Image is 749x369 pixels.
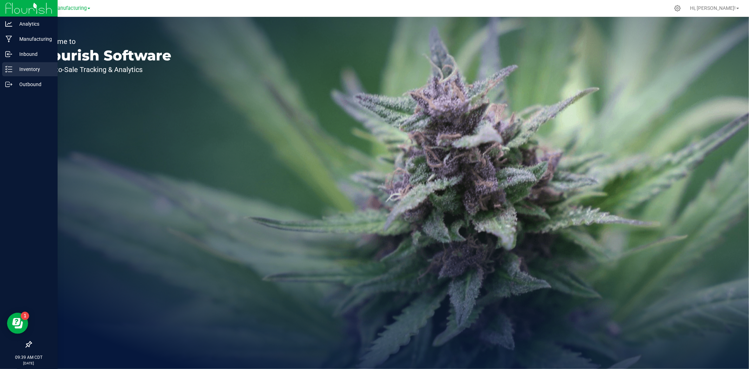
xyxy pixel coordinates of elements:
iframe: Resource center [7,313,28,334]
p: Welcome to [38,38,171,45]
p: [DATE] [3,361,54,366]
inline-svg: Outbound [5,81,12,88]
inline-svg: Inbound [5,51,12,58]
span: Hi, [PERSON_NAME]! [690,5,736,11]
p: Flourish Software [38,48,171,63]
p: Seed-to-Sale Tracking & Analytics [38,66,171,73]
p: Outbound [12,80,54,89]
iframe: Resource center unread badge [21,312,29,320]
inline-svg: Inventory [5,66,12,73]
div: Manage settings [673,5,682,12]
p: Analytics [12,20,54,28]
p: 09:39 AM CDT [3,354,54,361]
p: Manufacturing [12,35,54,43]
p: Inventory [12,65,54,73]
inline-svg: Analytics [5,20,12,27]
inline-svg: Manufacturing [5,35,12,43]
span: Manufacturing [53,5,87,11]
p: Inbound [12,50,54,58]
